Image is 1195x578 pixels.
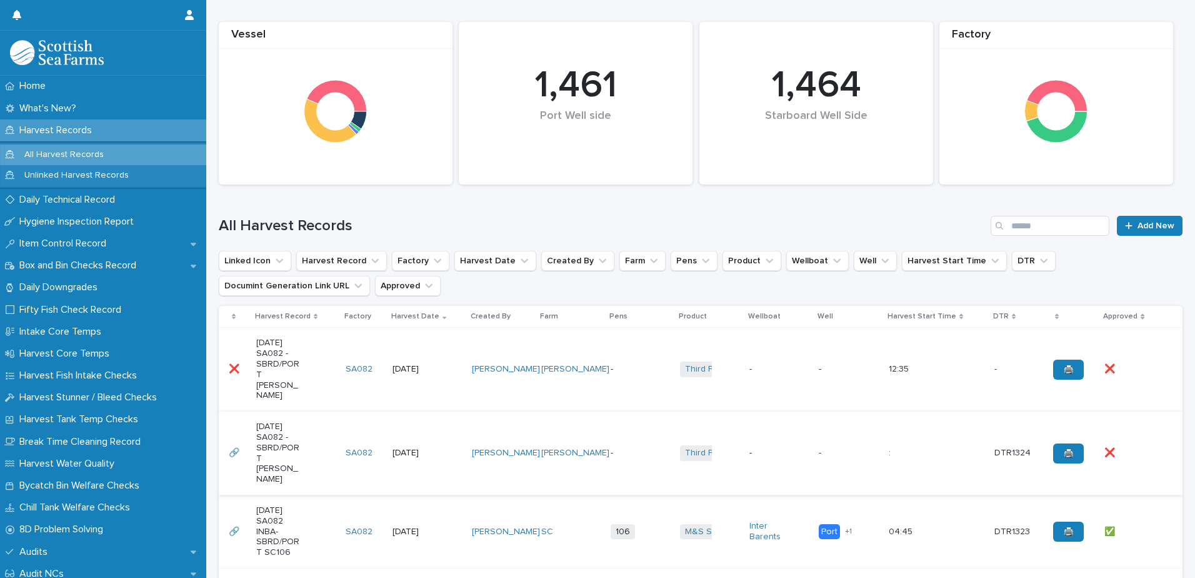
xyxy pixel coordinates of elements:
p: [DATE] [392,364,437,375]
span: 106 [611,524,635,540]
button: Created By [541,251,614,271]
p: Harvest Records [14,124,102,136]
div: Factory [939,28,1173,49]
a: SA082 [346,527,372,537]
div: 1,464 [721,63,912,108]
p: Harvest Date [391,310,439,323]
p: Bycatch Bin Welfare Checks [14,480,149,492]
p: Fifty Fish Check Record [14,304,131,316]
button: Harvest Record [296,251,387,271]
p: Audits [14,546,57,558]
button: Documint Generation Link URL [219,276,370,296]
p: Daily Technical Record [14,194,125,206]
p: ❌ [229,362,242,375]
button: Pens [671,251,717,271]
p: Wellboat [748,310,781,323]
p: DTR1324 [994,445,1033,459]
span: 🖨️ [1063,365,1074,374]
a: [PERSON_NAME] [541,448,609,459]
p: Chill Tank Welfare Checks [14,502,140,514]
p: Created By [471,310,511,323]
p: Unlinked Harvest Records [14,170,139,181]
p: Harvest Core Temps [14,348,119,360]
a: Inter Barents [749,521,794,542]
span: 🖨️ [1063,449,1074,458]
p: What's New? [14,103,86,114]
p: - [749,364,794,375]
p: - [994,362,999,375]
p: DTR1323 [994,524,1032,537]
button: Farm [619,251,666,271]
p: Hygiene Inspection Report [14,216,144,228]
button: Factory [392,251,449,271]
p: Break Time Cleaning Record [14,436,151,448]
p: 04:45 [889,524,915,537]
div: Search [991,216,1109,236]
p: Daily Downgrades [14,281,107,293]
p: - [611,448,655,459]
tr: ❌❌ [DATE] SA082 -SBRD/PORT [PERSON_NAME]SA082 [DATE][PERSON_NAME] [PERSON_NAME] -Third Party Salm... [219,328,1182,412]
p: - [819,448,863,459]
p: Harvest Stunner / Bleed Checks [14,392,167,403]
span: Add New [1137,221,1174,230]
div: Vessel [219,28,452,49]
p: [DATE] SA082 -SBRD/PORT [PERSON_NAME] [256,338,301,401]
a: Third Party Salmon [685,448,761,459]
div: Port Well side [480,109,671,149]
a: SC [541,527,553,537]
p: : [889,445,893,459]
a: SA082 [346,448,372,459]
p: 🔗 [229,524,242,537]
button: Harvest Date [454,251,536,271]
p: 8D Problem Solving [14,524,113,535]
p: Factory [344,310,371,323]
img: mMrefqRFQpe26GRNOUkG [10,40,104,65]
a: Add New [1117,216,1182,236]
p: Product [679,310,707,323]
a: 🖨️ [1053,360,1084,380]
a: M&S Select [685,527,732,537]
a: 🖨️ [1053,522,1084,542]
p: Intake Core Temps [14,326,111,338]
p: Pens [609,310,627,323]
a: [PERSON_NAME] [472,527,540,537]
p: - [749,448,794,459]
p: 🔗 [229,445,242,459]
a: [PERSON_NAME] [541,364,609,375]
p: [DATE] [392,527,437,537]
p: Harvest Tank Temp Checks [14,413,148,425]
button: Linked Icon [219,251,291,271]
a: [PERSON_NAME] [472,448,540,459]
p: 12:35 [889,362,911,375]
p: [DATE] SA082 -SBRD/PORT [PERSON_NAME] [256,422,301,485]
p: - [819,364,863,375]
a: SA082 [346,364,372,375]
p: ❌ [1104,445,1117,459]
p: All Harvest Records [14,150,114,160]
p: Harvest Water Quality [14,458,124,470]
p: ❌ [1104,362,1117,375]
button: Approved [375,276,441,296]
p: Harvest Start Time [887,310,956,323]
p: Harvest Record [255,310,311,323]
a: [PERSON_NAME] [472,364,540,375]
p: Harvest Fish Intake Checks [14,370,147,382]
button: Harvest Start Time [902,251,1007,271]
button: Well [854,251,897,271]
p: [DATE] [392,448,437,459]
button: DTR [1012,251,1056,271]
p: [DATE] SA082 INBA-SBRD/PORT SC106 [256,505,301,558]
tr: 🔗🔗 [DATE] SA082 INBA-SBRD/PORT SC106SA082 [DATE][PERSON_NAME] SC 106M&S Select Inter Barents Port... [219,495,1182,568]
p: Well [817,310,833,323]
span: 🖨️ [1063,527,1074,536]
button: Wellboat [786,251,849,271]
button: Product [722,251,781,271]
a: Third Party Salmon [685,364,761,375]
a: 🖨️ [1053,444,1084,464]
div: Port [819,524,840,540]
h1: All Harvest Records [219,217,986,235]
tr: 🔗🔗 [DATE] SA082 -SBRD/PORT [PERSON_NAME]SA082 [DATE][PERSON_NAME] [PERSON_NAME] -Third Party Salm... [219,412,1182,495]
p: Box and Bin Checks Record [14,260,146,271]
p: ✅ [1104,524,1117,537]
div: 1,461 [480,63,671,108]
